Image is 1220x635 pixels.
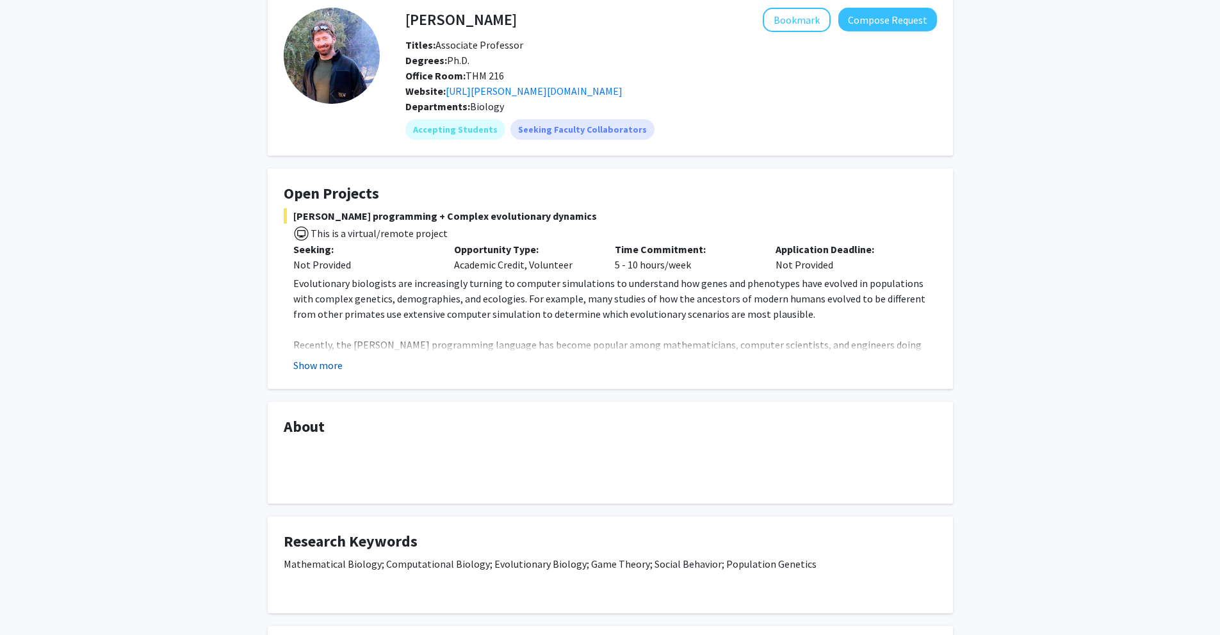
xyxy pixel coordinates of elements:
[405,38,523,51] span: Associate Professor
[405,8,517,31] h4: [PERSON_NAME]
[405,54,469,67] span: Ph.D.
[284,8,380,104] img: Profile Picture
[763,8,831,32] button: Add Jeremy Van Cleve to Bookmarks
[605,242,766,272] div: 5 - 10 hours/week
[405,38,435,51] b: Titles:
[293,337,937,399] p: Recently, the [PERSON_NAME] programming language has become popular among mathematicians, compute...
[454,242,596,257] p: Opportunity Type:
[284,556,937,597] div: Mathematical Biology; Computational Biology; Evolutionary Biology; Game Theory; Social Behavior; ...
[284,532,937,551] h4: Research Keywords
[470,100,504,113] span: Biology
[405,69,466,82] b: Office Room:
[405,100,470,113] b: Departments:
[405,119,505,140] mat-chip: Accepting Students
[405,69,504,82] span: THM 216
[284,418,937,436] h4: About
[615,242,756,257] p: Time Commitment:
[293,358,343,373] button: Show more
[284,185,937,203] h4: Open Projects
[293,257,435,272] div: Not Provided
[446,85,622,97] a: Opens in a new tab
[405,85,446,97] b: Website:
[444,242,605,272] div: Academic Credit, Volunteer
[766,242,927,272] div: Not Provided
[510,119,655,140] mat-chip: Seeking Faculty Collaborators
[405,54,447,67] b: Degrees:
[838,8,937,31] button: Compose Request to Jeremy Van Cleve
[10,577,54,625] iframe: Chat
[293,242,435,257] p: Seeking:
[309,227,448,240] span: This is a virtual/remote project
[776,242,917,257] p: Application Deadline:
[293,276,937,322] p: Evolutionary biologists are increasingly turning to computer simulations to understand how genes ...
[284,208,937,224] span: [PERSON_NAME] programming + Complex evolutionary dynamics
